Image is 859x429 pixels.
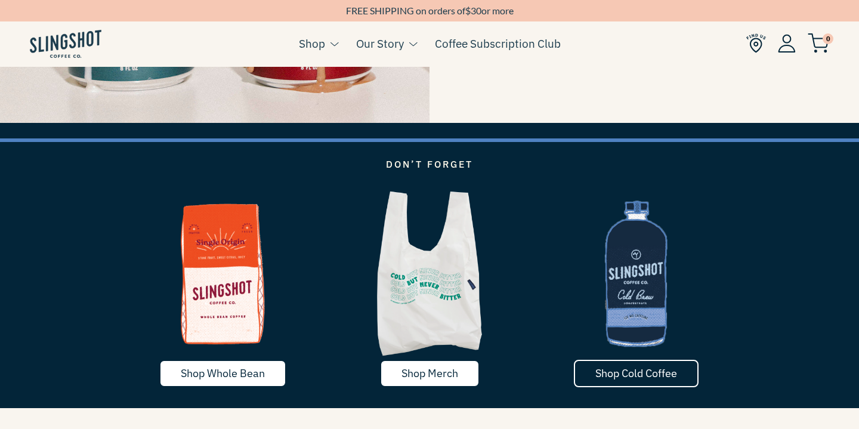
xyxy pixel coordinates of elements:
[401,366,458,380] span: Shop Merch
[386,158,473,170] span: Don’t Forget
[533,187,740,360] img: Cold & Flash Brew
[471,5,481,16] span: 30
[326,187,533,360] img: Merch
[465,5,471,16] span: $
[778,34,796,53] img: Account
[299,35,325,53] a: Shop
[119,187,326,360] img: Whole Bean Coffee
[356,35,404,53] a: Our Story
[380,360,480,387] a: Shop Merch
[808,33,829,53] img: cart
[808,36,829,51] a: 0
[595,366,677,380] span: Shop Cold Coffee
[574,360,699,387] a: Shop Cold Coffee
[435,35,561,53] a: Coffee Subscription Club
[823,33,833,44] span: 0
[746,33,766,53] img: Find Us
